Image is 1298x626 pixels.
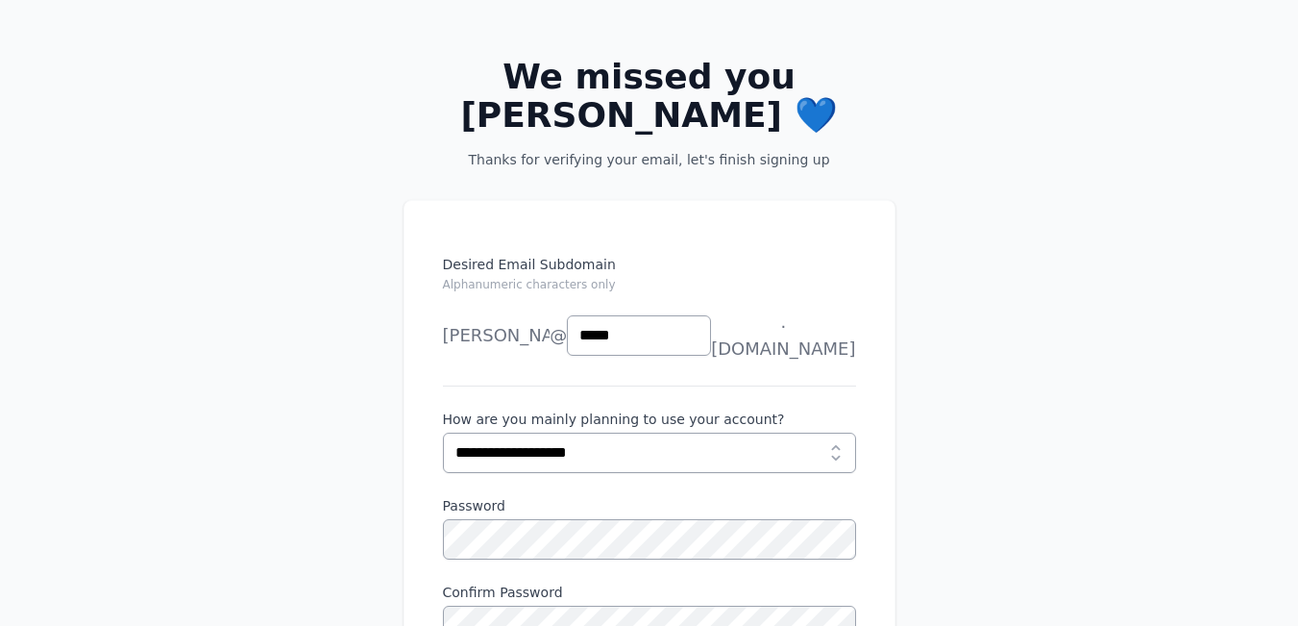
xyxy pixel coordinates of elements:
small: Alphanumeric characters only [443,278,616,291]
label: Desired Email Subdomain [443,255,856,305]
li: [PERSON_NAME] [443,316,549,355]
h2: We missed you [PERSON_NAME] 💙 [434,58,865,135]
p: Thanks for verifying your email, let's finish signing up [434,150,865,169]
span: @ [550,322,567,349]
label: Password [443,496,856,515]
span: .[DOMAIN_NAME] [711,309,855,363]
label: How are you mainly planning to use your account? [443,410,856,429]
label: Confirm Password [443,583,856,602]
